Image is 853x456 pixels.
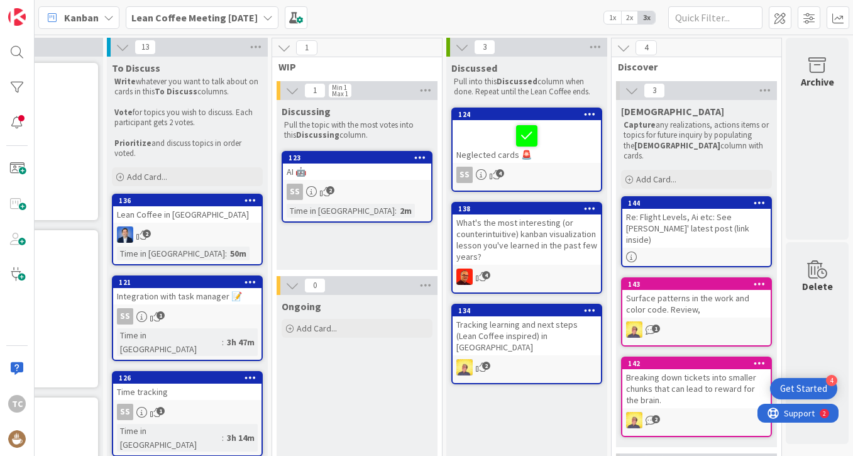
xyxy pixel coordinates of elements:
div: 124 [458,110,601,119]
div: 143 [628,280,771,289]
span: Add Card... [297,323,337,334]
input: Quick Filter... [668,6,762,29]
div: SS [117,308,133,325]
div: 121 [113,277,261,288]
div: Breaking down tickets into smaller chunks that can lead to reward for the brain. [622,369,771,408]
div: 3h 47m [224,335,258,349]
span: Discover [618,60,766,73]
div: SS [453,167,601,183]
span: Support [26,2,57,17]
span: 1 [304,83,326,98]
div: 121 [119,278,261,287]
p: and discuss topics in order voted. [114,138,260,159]
span: WIP [278,60,426,73]
span: 2 [482,362,490,370]
div: DP [113,226,261,243]
div: Delete [802,279,833,294]
div: JW [622,321,771,338]
p: Pull the topic with the most votes into this column. [284,120,430,141]
div: 123 [289,153,431,162]
img: JW [456,359,473,375]
span: 3x [638,11,655,24]
span: 2 [326,186,334,194]
strong: Capture [624,120,656,130]
p: Pull into this column when done. Repeat until the Lean Coffee ends. [454,77,600,97]
div: SS [113,404,261,420]
p: any realizations, actions items or topics for future inquiry by populating the column with cards. [624,120,769,161]
span: Add Card... [636,174,676,185]
div: CP [453,269,601,285]
span: 2x [621,11,638,24]
div: Time in [GEOGRAPHIC_DATA] [117,424,222,452]
div: AI 🤖 [283,164,431,180]
div: JW [453,359,601,375]
div: SS [117,404,133,420]
img: avatar [8,430,26,448]
span: Kanban [64,10,99,25]
div: 123AI 🤖 [283,152,431,180]
p: for topics you wish to discuss. Each participant gets 2 votes. [114,108,260,128]
span: 4 [482,271,490,279]
div: 126 [113,372,261,384]
div: 138 [453,203,601,214]
div: SS [283,184,431,200]
span: 13 [135,40,156,55]
div: What's the most interesting (or counterintuitive) kanban visualization lesson you've learned in t... [453,214,601,265]
div: 123 [283,152,431,164]
strong: To Discuss [155,86,197,97]
div: 3h 14m [224,431,258,445]
span: Ongoing [282,300,321,313]
span: 1 [157,311,165,320]
span: 4 [636,40,657,55]
span: 1 [296,40,317,55]
div: 4 [826,375,837,386]
span: : [395,204,397,218]
div: JW [622,412,771,428]
span: 2 [652,415,660,423]
div: Time in [GEOGRAPHIC_DATA] [117,247,225,260]
strong: [DEMOGRAPHIC_DATA] [634,140,720,151]
div: SS [456,167,473,183]
div: TC [8,395,26,413]
span: : [222,431,224,445]
div: 121Integration with task manager 📝 [113,277,261,304]
div: Max 1 [332,91,348,97]
div: 138What's the most interesting (or counterintuitive) kanban visualization lesson you've learned i... [453,203,601,265]
span: 2 [143,230,151,238]
div: 134 [458,306,601,315]
div: 142Breaking down tickets into smaller chunks that can lead to reward for the brain. [622,358,771,408]
div: 144 [622,197,771,209]
div: Lean Coffee in [GEOGRAPHIC_DATA] [113,206,261,223]
span: : [225,247,227,260]
div: 134Tracking learning and next steps (Lean Coffee inspired) in [GEOGRAPHIC_DATA] [453,305,601,355]
span: Discussed [451,62,497,74]
img: Visit kanbanzone.com [8,8,26,26]
div: 126Time tracking [113,372,261,400]
div: Min 1 [332,84,347,91]
div: Neglected cards 🚨 [453,120,601,163]
strong: Write [114,76,136,87]
div: Open Get Started checklist, remaining modules: 4 [770,378,837,399]
span: To Discuss [112,62,160,74]
img: DP [117,226,133,243]
div: Time in [GEOGRAPHIC_DATA] [287,204,395,218]
img: JW [626,412,642,428]
div: Get Started [780,382,827,395]
p: whatever you want to talk about on cards in this columns. [114,77,260,97]
div: 2 [65,5,69,15]
strong: Prioritize [114,138,151,148]
div: SS [113,308,261,325]
div: 142 [628,359,771,368]
div: Surface patterns in the work and color code. Review, [622,290,771,318]
div: 124Neglected cards 🚨 [453,109,601,163]
span: Epiphany [621,105,724,118]
div: Tracking learning and next steps (Lean Coffee inspired) in [GEOGRAPHIC_DATA] [453,316,601,355]
span: 3 [644,83,665,98]
div: 138 [458,204,601,213]
span: 4 [496,169,504,177]
div: Archive [801,74,834,89]
strong: Discussing [296,130,339,140]
div: 126 [119,374,261,382]
div: 50m [227,247,250,260]
img: JW [626,321,642,338]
